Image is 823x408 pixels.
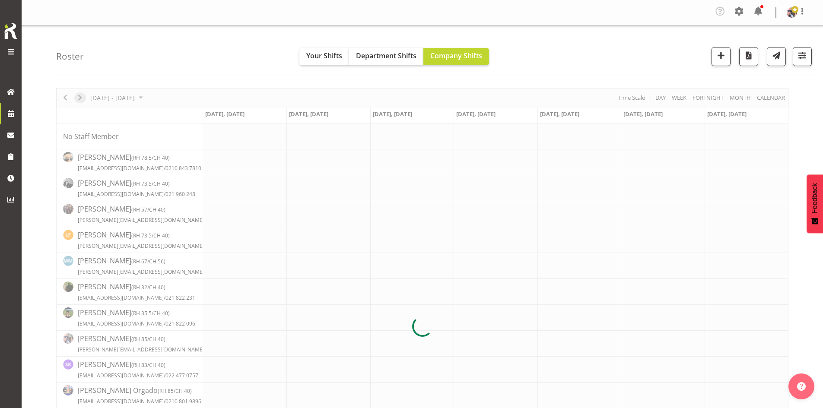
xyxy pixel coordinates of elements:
button: Add a new shift [712,47,731,66]
button: Department Shifts [349,48,423,65]
span: Department Shifts [356,51,416,60]
button: Your Shifts [299,48,349,65]
button: Company Shifts [423,48,489,65]
img: Rosterit icon logo [2,22,19,41]
img: help-xxl-2.png [797,382,806,391]
img: shaun-dalgetty840549a0c8df28bbc325279ea0715bbc.png [787,7,797,18]
button: Send a list of all shifts for the selected filtered period to all rostered employees. [767,47,786,66]
span: Feedback [811,183,819,213]
span: Company Shifts [430,51,482,60]
h4: Roster [56,51,84,61]
button: Filter Shifts [793,47,812,66]
span: Your Shifts [306,51,342,60]
button: Download a PDF of the roster according to the set date range. [739,47,758,66]
button: Feedback - Show survey [807,174,823,233]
